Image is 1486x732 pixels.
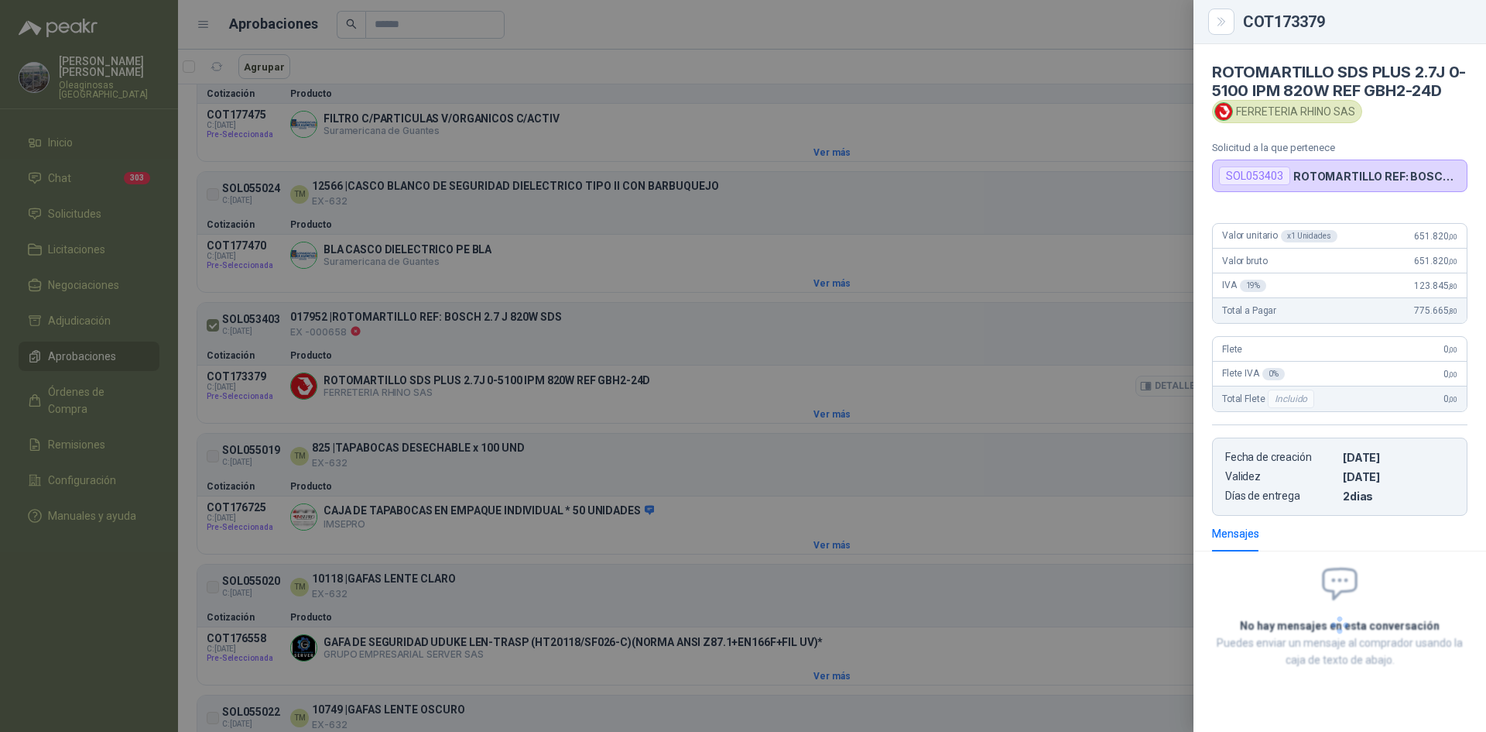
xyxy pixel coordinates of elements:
p: ROTOMARTILLO REF: BOSCH 2.7 J 820W SDS [1293,170,1460,183]
div: 0 % [1262,368,1285,380]
span: Total a Pagar [1222,305,1276,316]
div: COT173379 [1243,14,1467,29]
span: IVA [1222,280,1266,292]
span: ,00 [1448,395,1457,404]
span: Flete [1222,344,1242,355]
span: 0 [1443,369,1457,380]
img: Company Logo [1215,103,1232,120]
span: Valor bruto [1222,256,1267,266]
p: Solicitud a la que pertenece [1212,142,1467,153]
p: Días de entrega [1225,490,1337,503]
span: 0 [1443,393,1457,404]
div: SOL053403 [1219,167,1290,185]
span: 775.665 [1414,305,1457,316]
span: ,00 [1448,257,1457,266]
span: ,00 [1448,232,1457,241]
span: ,00 [1448,345,1457,354]
span: ,80 [1448,282,1457,290]
span: 0 [1443,344,1457,355]
p: [DATE] [1343,451,1454,464]
span: Total Flete [1222,390,1317,408]
p: Fecha de creación [1225,451,1337,464]
span: Valor unitario [1222,230,1337,242]
span: Flete IVA [1222,368,1285,380]
div: FERRETERIA RHINO SAS [1212,100,1362,123]
h4: ROTOMARTILLO SDS PLUS 2.7J 0-5100 IPM 820W REF GBH2-24D [1212,63,1467,100]
div: x 1 Unidades [1281,230,1337,242]
div: Mensajes [1212,525,1259,542]
p: Validez [1225,470,1337,483]
button: Close [1212,12,1231,31]
span: ,80 [1448,307,1457,315]
span: 651.820 [1414,231,1457,242]
div: Incluido [1268,390,1314,408]
p: [DATE] [1343,470,1454,483]
p: 2 dias [1343,490,1454,503]
span: 123.845 [1414,280,1457,291]
div: 19 % [1240,280,1267,292]
span: 651.820 [1414,256,1457,266]
span: ,00 [1448,370,1457,379]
